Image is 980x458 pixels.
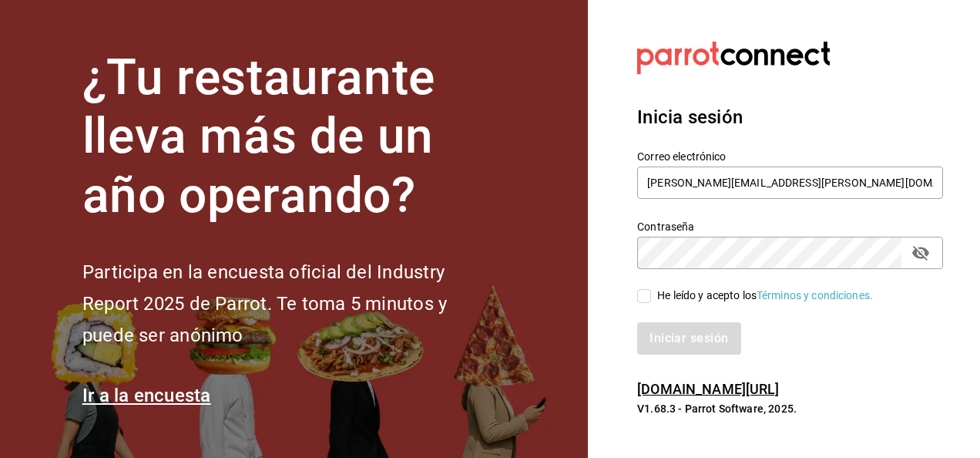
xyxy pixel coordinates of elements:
[637,167,943,199] input: Ingresa tu correo electrónico
[908,240,934,266] button: passwordField
[82,257,498,351] h2: Participa en la encuesta oficial del Industry Report 2025 de Parrot. Te toma 5 minutos y puede se...
[637,381,779,397] a: [DOMAIN_NAME][URL]
[637,103,943,131] h3: Inicia sesión
[637,150,943,161] label: Correo electrónico
[82,49,498,226] h1: ¿Tu restaurante lleva más de un año operando?
[82,385,211,406] a: Ir a la encuesta
[757,289,873,301] a: Términos y condiciones.
[637,401,943,416] p: V1.68.3 - Parrot Software, 2025.
[657,288,873,304] div: He leído y acepto los
[637,221,943,231] label: Contraseña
